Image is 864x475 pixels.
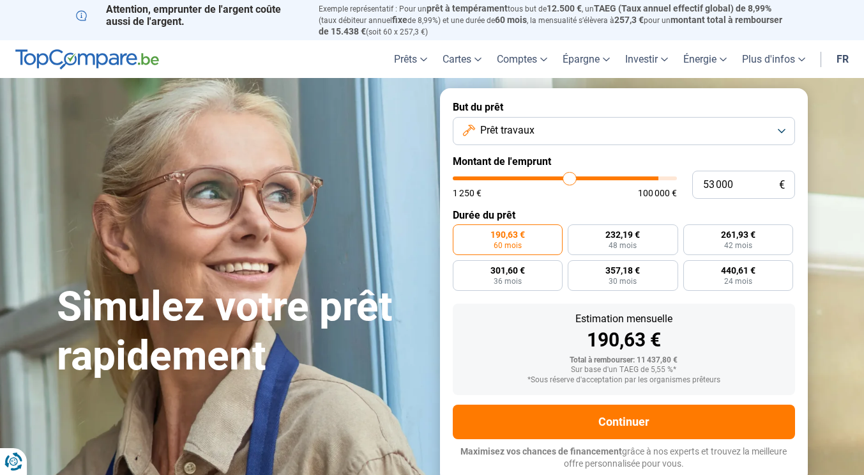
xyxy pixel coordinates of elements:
[490,230,525,239] span: 190,63 €
[494,242,522,249] span: 60 mois
[490,266,525,275] span: 301,60 €
[463,356,785,365] div: Total à rembourser: 11 437,80 €
[609,242,637,249] span: 48 mois
[480,123,534,137] span: Prêt travaux
[605,266,640,275] span: 357,18 €
[676,40,734,78] a: Énergie
[453,101,795,113] label: But du prêt
[734,40,813,78] a: Plus d'infos
[392,15,407,25] span: fixe
[605,230,640,239] span: 232,19 €
[779,180,785,191] span: €
[453,405,795,439] button: Continuer
[15,49,159,70] img: TopCompare
[453,155,795,167] label: Montant de l'emprunt
[614,15,644,25] span: 257,3 €
[494,277,522,285] span: 36 mois
[463,376,785,385] div: *Sous réserve d'acceptation par les organismes prêteurs
[594,3,771,13] span: TAEG (Taux annuel effectif global) de 8,99%
[555,40,618,78] a: Épargne
[829,40,856,78] a: fr
[609,277,637,285] span: 30 mois
[386,40,435,78] a: Prêts
[721,266,755,275] span: 440,61 €
[319,3,789,37] p: Exemple représentatif : Pour un tous but de , un (taux débiteur annuel de 8,99%) et une durée de ...
[76,3,303,27] p: Attention, emprunter de l'argent coûte aussi de l'argent.
[547,3,582,13] span: 12.500 €
[495,15,527,25] span: 60 mois
[319,15,782,36] span: montant total à rembourser de 15.438 €
[721,230,755,239] span: 261,93 €
[453,209,795,221] label: Durée du prêt
[453,189,481,198] span: 1 250 €
[463,331,785,350] div: 190,63 €
[453,117,795,145] button: Prêt travaux
[724,277,752,285] span: 24 mois
[435,40,489,78] a: Cartes
[463,314,785,324] div: Estimation mensuelle
[618,40,676,78] a: Investir
[724,242,752,249] span: 42 mois
[57,283,425,381] h1: Simulez votre prêt rapidement
[453,446,795,471] p: grâce à nos experts et trouvez la meilleure offre personnalisée pour vous.
[427,3,508,13] span: prêt à tempérament
[638,189,677,198] span: 100 000 €
[460,446,622,456] span: Maximisez vos chances de financement
[463,366,785,375] div: Sur base d'un TAEG de 5,55 %*
[489,40,555,78] a: Comptes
